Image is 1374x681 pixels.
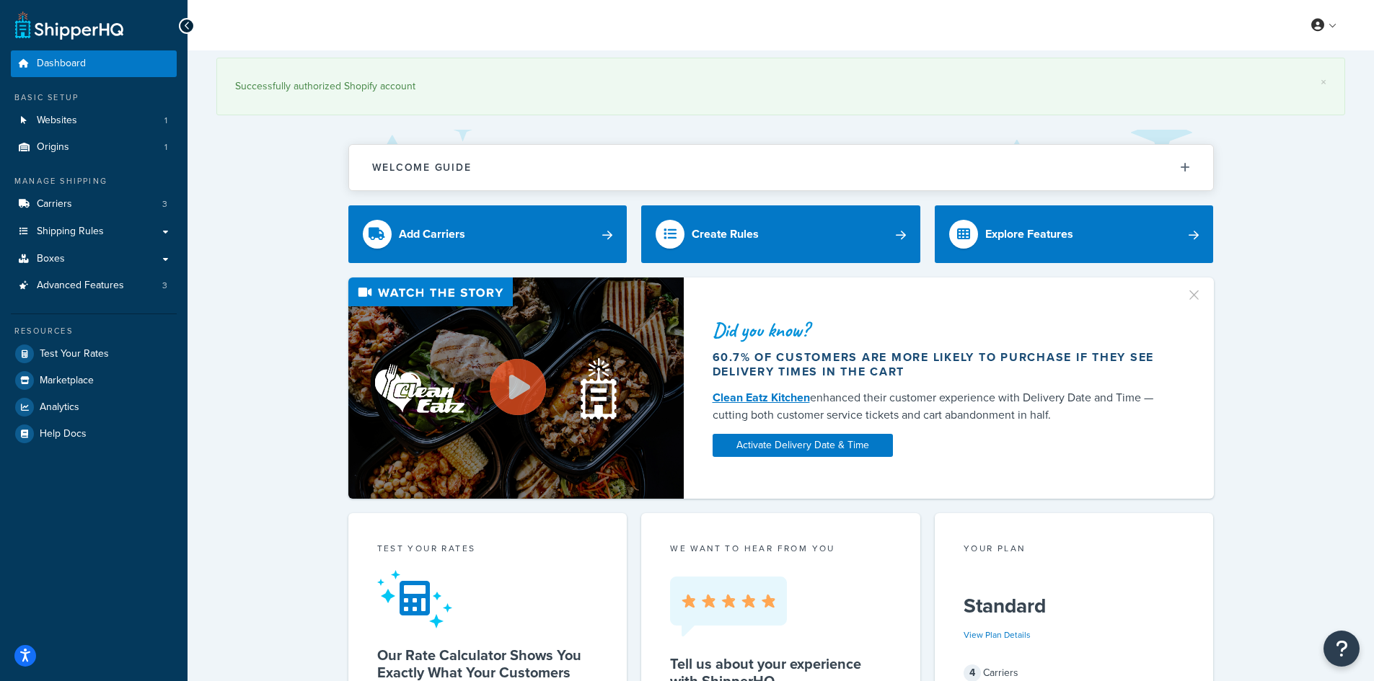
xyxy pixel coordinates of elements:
img: Video thumbnail [348,277,684,499]
a: Marketplace [11,368,177,393]
li: Websites [11,107,177,134]
div: 60.7% of customers are more likely to purchase if they see delivery times in the cart [713,350,1168,379]
a: Dashboard [11,50,177,77]
div: Successfully authorized Shopify account [235,76,1326,97]
li: Advanced Features [11,272,177,299]
span: Boxes [37,253,65,265]
span: 1 [164,115,167,127]
li: Carriers [11,191,177,218]
span: Marketplace [40,375,94,387]
span: 1 [164,141,167,153]
h5: Standard [964,595,1185,618]
p: we want to hear from you [670,542,891,555]
h2: Welcome Guide [372,162,472,173]
a: Help Docs [11,421,177,447]
div: Resources [11,325,177,337]
span: 3 [162,198,167,210]
a: Boxes [11,246,177,272]
span: Test Your Rates [40,348,109,360]
div: Basic Setup [11,92,177,104]
span: Carriers [37,198,72,210]
a: Clean Eatz Kitchen [713,389,810,406]
div: Manage Shipping [11,175,177,187]
span: Dashboard [37,58,86,70]
div: Explore Features [985,224,1073,244]
a: Shipping Rules [11,218,177,245]
a: View Plan Details [964,628,1031,641]
div: Test your rates [377,542,599,558]
div: Create Rules [692,224,759,244]
a: × [1321,76,1326,88]
span: Websites [37,115,77,127]
a: Activate Delivery Date & Time [713,434,893,457]
a: Test Your Rates [11,341,177,367]
span: Advanced Features [37,280,124,292]
button: Open Resource Center [1324,631,1360,667]
a: Carriers3 [11,191,177,218]
li: Origins [11,134,177,161]
a: Create Rules [641,205,920,263]
div: enhanced their customer experience with Delivery Date and Time — cutting both customer service ti... [713,389,1168,424]
a: Origins1 [11,134,177,161]
div: Add Carriers [399,224,465,244]
button: Welcome Guide [349,145,1213,190]
a: Advanced Features3 [11,272,177,299]
a: Add Carriers [348,205,627,263]
div: Your Plan [964,542,1185,558]
a: Analytics [11,394,177,420]
span: Help Docs [40,428,87,440]
span: Origins [37,141,69,153]
span: Analytics [40,401,79,414]
span: Shipping Rules [37,226,104,238]
a: Explore Features [935,205,1214,263]
a: Websites1 [11,107,177,134]
span: 3 [162,280,167,292]
div: Did you know? [713,320,1168,340]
